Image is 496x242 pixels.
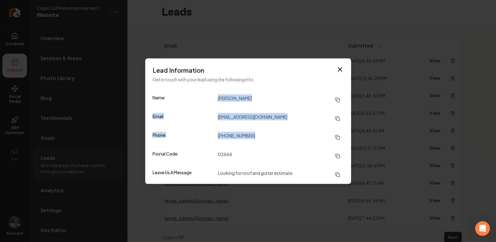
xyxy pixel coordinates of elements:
dt: Email [153,113,213,124]
dd: [PHONE_NUMBER] [218,132,344,143]
dt: Postal Code [153,150,213,161]
dd: 02664 [218,150,344,161]
dd: [EMAIL_ADDRESS][DOMAIN_NAME] [218,113,344,124]
dt: Name [153,94,213,105]
dd: [PERSON_NAME] [218,94,344,105]
h3: Lead Information [153,66,344,74]
p: Get in touch with your lead using the following info. [153,75,344,83]
dt: Phone [153,132,213,143]
dt: Leave Us A Message [153,169,213,180]
dd: Looking for roof and gutter estimate. [218,169,344,180]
